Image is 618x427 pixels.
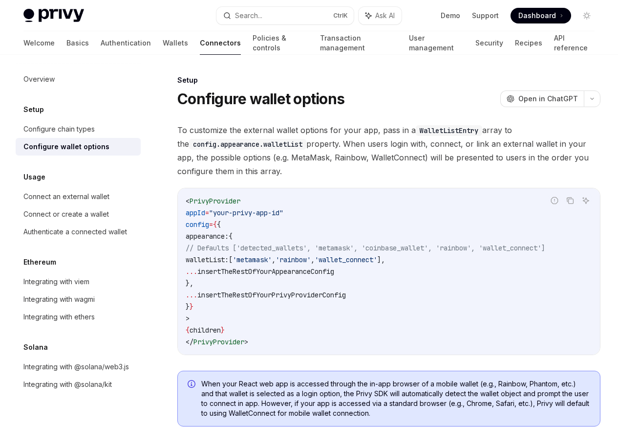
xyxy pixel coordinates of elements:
span: walletList: [186,255,229,264]
span: "your-privy-app-id" [209,208,283,217]
span: = [209,220,213,229]
span: , [311,255,315,264]
span: [ [229,255,233,264]
button: Ask AI [579,194,592,207]
span: appId [186,208,205,217]
button: Ask AI [359,7,402,24]
div: Connect an external wallet [23,191,109,202]
a: Dashboard [511,8,571,23]
div: Configure chain types [23,123,95,135]
span: } [221,326,225,335]
span: = [205,208,209,217]
span: 'wallet_connect' [315,255,377,264]
a: Connect an external wallet [16,188,141,205]
span: > [244,337,248,346]
span: PrivyProvider [190,197,240,205]
div: Integrating with wagmi [23,293,95,305]
a: Integrating with @solana/kit [16,376,141,393]
div: Overview [23,73,55,85]
span: Open in ChatGPT [518,94,578,104]
svg: Info [188,380,197,390]
span: appearance: [186,232,229,241]
span: } [190,302,193,311]
div: Integrating with @solana/kit [23,379,112,390]
h1: Configure wallet options [177,90,344,108]
div: Integrating with ethers [23,311,95,323]
a: Welcome [23,31,55,55]
span: { [213,220,217,229]
button: Open in ChatGPT [500,90,584,107]
a: Wallets [163,31,188,55]
a: User management [409,31,464,55]
button: Search...CtrlK [216,7,354,24]
div: Connect or create a wallet [23,208,109,220]
span: { [217,220,221,229]
a: API reference [554,31,595,55]
span: ... [186,267,197,276]
a: Authentication [101,31,151,55]
img: light logo [23,9,84,22]
code: config.appearance.walletList [189,139,306,150]
a: Connect or create a wallet [16,205,141,223]
a: Integrating with @solana/web3.js [16,358,141,376]
a: Integrating with viem [16,273,141,291]
span: > [186,314,190,323]
a: Basics [66,31,89,55]
button: Copy the contents from the code block [564,194,576,207]
div: Authenticate a connected wallet [23,226,127,238]
span: { [229,232,233,241]
span: Ask AI [375,11,395,21]
span: ... [186,291,197,299]
a: Policies & controls [253,31,308,55]
div: Integrating with viem [23,276,89,288]
span: < [186,197,190,205]
a: Overview [16,70,141,88]
span: Ctrl K [333,12,348,20]
a: Configure wallet options [16,138,141,156]
h5: Ethereum [23,256,56,268]
span: // Defaults ['detected_wallets', 'metamask', 'coinbase_wallet', 'rainbow', 'wallet_connect'] [186,244,545,252]
a: Integrating with wagmi [16,291,141,308]
span: ], [377,255,385,264]
button: Toggle dark mode [579,8,595,23]
div: Integrating with @solana/web3.js [23,361,129,373]
span: To customize the external wallet options for your app, pass in a array to the property. When user... [177,123,600,178]
a: Demo [441,11,460,21]
a: Security [475,31,503,55]
span: Dashboard [518,11,556,21]
span: , [272,255,276,264]
a: Support [472,11,499,21]
a: Authenticate a connected wallet [16,223,141,241]
a: Configure chain types [16,120,141,138]
span: { [186,326,190,335]
h5: Usage [23,171,45,183]
h5: Solana [23,341,48,353]
span: } [186,302,190,311]
span: PrivyProvider [193,337,244,346]
a: Recipes [515,31,542,55]
span: 'metamask' [233,255,272,264]
div: Setup [177,75,600,85]
span: children [190,326,221,335]
a: Connectors [200,31,241,55]
span: insertTheRestOfYourPrivyProviderConfig [197,291,346,299]
h5: Setup [23,104,44,115]
button: Report incorrect code [548,194,561,207]
span: 'rainbow' [276,255,311,264]
span: insertTheRestOfYourAppearanceConfig [197,267,334,276]
a: Transaction management [320,31,397,55]
div: Configure wallet options [23,141,109,153]
span: config [186,220,209,229]
code: WalletListEntry [416,125,482,136]
div: Search... [235,10,262,22]
span: </ [186,337,193,346]
span: }, [186,279,193,288]
a: Integrating with ethers [16,308,141,326]
span: When your React web app is accessed through the in-app browser of a mobile wallet (e.g., Rainbow,... [201,379,590,418]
